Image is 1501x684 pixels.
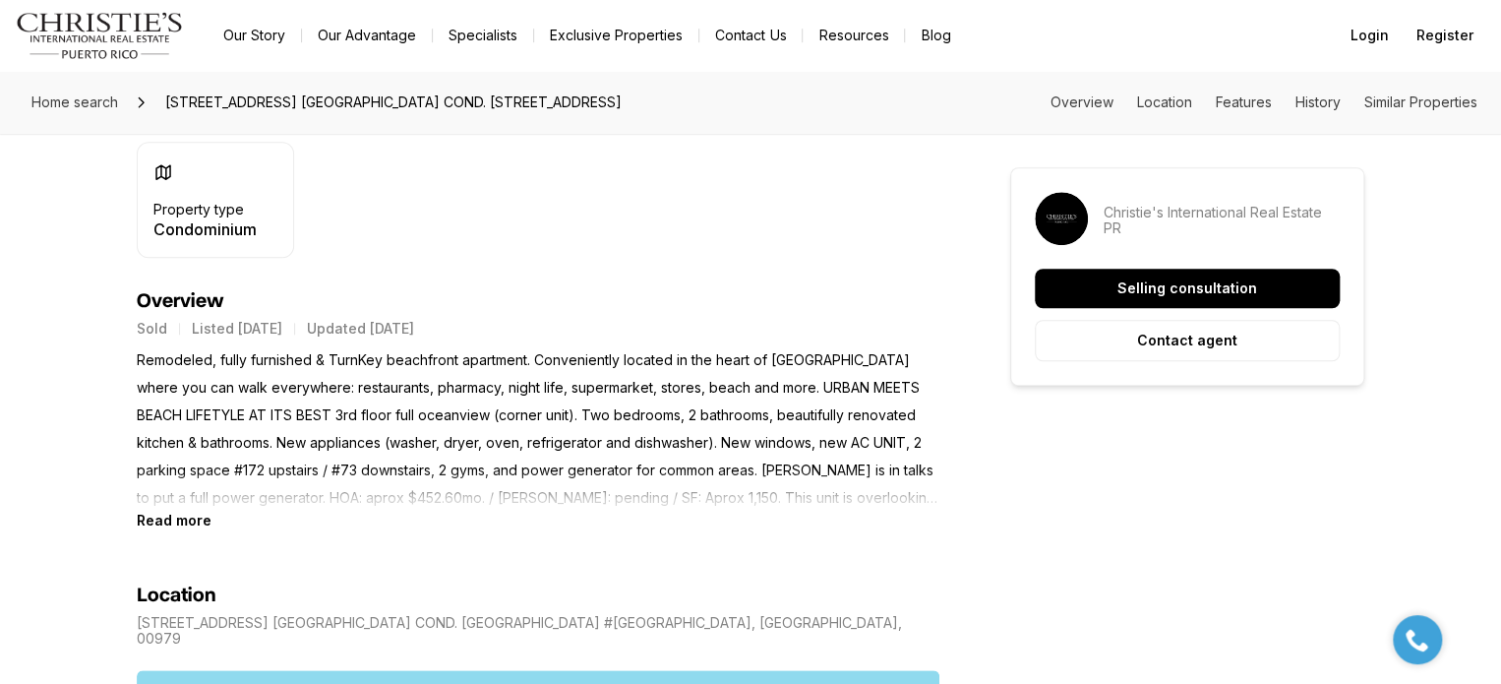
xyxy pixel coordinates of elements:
[153,221,257,237] p: Condominium
[137,615,939,647] p: [STREET_ADDRESS] [GEOGRAPHIC_DATA] COND. [GEOGRAPHIC_DATA] #[GEOGRAPHIC_DATA], [GEOGRAPHIC_DATA],...
[905,22,966,49] a: Blog
[1216,93,1272,110] a: Skip to: Features
[1351,28,1389,43] span: Login
[1104,205,1340,236] p: Christie's International Real Estate PR
[137,512,211,529] button: Read more
[192,321,282,337] p: Listed [DATE]
[137,321,167,337] p: Sold
[699,22,802,49] button: Contact Us
[1339,16,1401,55] button: Login
[1035,269,1340,308] button: Selling consultation
[1117,280,1257,296] p: Selling consultation
[302,22,432,49] a: Our Advantage
[1051,94,1477,110] nav: Page section menu
[157,87,630,118] span: [STREET_ADDRESS] [GEOGRAPHIC_DATA] COND. [STREET_ADDRESS]
[24,87,126,118] a: Home search
[137,346,939,512] p: Remodeled, fully furnished & TurnKey beachfront apartment. Conveniently located in the heart of [...
[1416,28,1473,43] span: Register
[1137,93,1192,110] a: Skip to: Location
[208,22,301,49] a: Our Story
[137,584,216,607] h4: Location
[1364,93,1477,110] a: Skip to: Similar Properties
[137,289,939,313] h4: Overview
[31,93,118,110] span: Home search
[1051,93,1113,110] a: Skip to: Overview
[1137,333,1237,348] p: Contact agent
[153,202,244,218] p: Property type
[1035,320,1340,361] button: Contact agent
[433,22,533,49] a: Specialists
[1405,16,1485,55] button: Register
[1295,93,1341,110] a: Skip to: History
[534,22,698,49] a: Exclusive Properties
[803,22,904,49] a: Resources
[16,12,184,59] img: logo
[307,321,414,337] p: Updated [DATE]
